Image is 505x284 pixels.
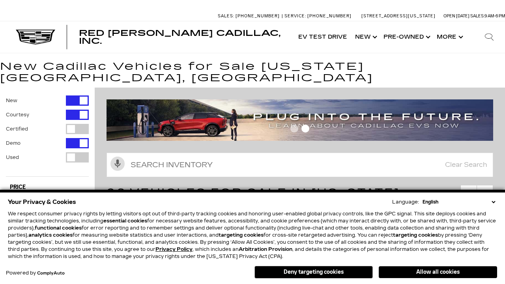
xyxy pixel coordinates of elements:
[155,247,193,252] a: Privacy Policy
[379,266,497,278] button: Allow all cookies
[301,125,309,133] span: Go to slide 2
[28,232,73,238] strong: analytics cookies
[6,153,19,161] label: Used
[219,232,264,238] strong: targeting cookies
[218,14,282,18] a: Sales: [PHONE_NUMBER]
[392,200,419,204] div: Language:
[107,99,493,141] img: ev-blog-post-banners4
[35,225,82,231] strong: functional cookies
[6,95,89,176] div: Filter by Vehicle Type
[107,186,435,216] span: 96 Vehicles for Sale in [US_STATE][GEOGRAPHIC_DATA], [GEOGRAPHIC_DATA]
[10,184,85,191] h5: Price
[6,111,29,119] label: Courtesy
[351,21,380,53] a: New
[103,218,147,224] strong: essential cookies
[393,232,438,238] strong: targeting cookies
[290,125,298,133] span: Go to slide 1
[6,97,17,105] label: New
[282,14,353,18] a: Service: [PHONE_NUMBER]
[16,30,55,45] img: Cadillac Dark Logo with Cadillac White Text
[470,13,484,19] span: Sales:
[110,157,125,171] svg: Click to toggle on voice search
[443,13,469,19] span: Open [DATE]
[6,125,28,133] label: Certified
[79,29,286,45] a: Red [PERSON_NAME] Cadillac, Inc.
[218,13,234,19] span: Sales:
[307,13,352,19] span: [PHONE_NUMBER]
[361,13,436,19] a: [STREET_ADDRESS][US_STATE]
[484,13,505,19] span: 9 AM-6 PM
[107,153,493,177] input: Search Inventory
[8,210,497,260] p: We respect consumer privacy rights by letting visitors opt out of third-party tracking cookies an...
[284,13,306,19] span: Service:
[37,271,65,276] a: ComplyAuto
[79,28,281,46] span: Red [PERSON_NAME] Cadillac, Inc.
[239,247,292,252] strong: Arbitration Provision
[6,271,65,276] div: Powered by
[254,266,373,278] button: Deny targeting cookies
[236,13,280,19] span: [PHONE_NUMBER]
[380,21,433,53] a: Pre-Owned
[8,196,76,207] span: Your Privacy & Cookies
[421,198,497,206] select: Language Select
[6,139,21,147] label: Demo
[433,21,466,53] button: More
[294,21,351,53] a: EV Test Drive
